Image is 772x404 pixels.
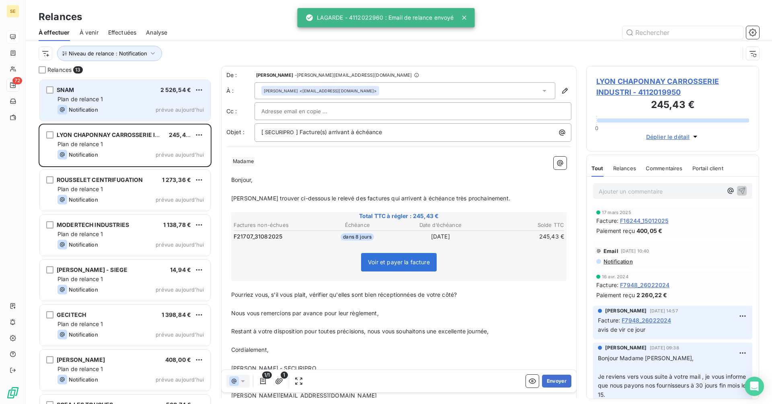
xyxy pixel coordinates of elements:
input: Rechercher [622,26,743,39]
span: Plan de relance 1 [57,141,103,147]
span: Analyse [146,29,167,37]
span: Plan de relance 1 [57,231,103,237]
span: ROUSSELET CENTRIFUGATION [57,176,143,183]
span: [PERSON_NAME] [605,307,647,314]
span: prévue aujourd’hui [156,241,204,248]
td: 245,43 € [482,232,565,241]
span: Nous vous remercions par avance pour leur règlement, [231,310,379,316]
div: LAGARDE - 4112022960 : Email de relance envoyé [306,10,454,25]
th: Factures non-échues [233,221,316,229]
span: À venir [80,29,99,37]
span: [DATE] 10:40 [621,249,649,253]
span: F7948_26022024 [620,281,669,289]
span: F7948_26022024 [622,316,671,324]
span: prévue aujourd’hui [156,196,204,203]
span: Effectuées [108,29,137,37]
span: prévue aujourd’hui [156,106,204,113]
span: LYON CHAPONNAY CARROSSERIE INDUSTRI [57,131,180,138]
span: Tout [591,165,604,171]
div: <[EMAIL_ADDRESS][DOMAIN_NAME]> [264,88,377,94]
span: Relances [47,66,72,74]
span: 0 [595,125,598,131]
span: [DATE] 14:57 [650,308,678,313]
span: Objet : [226,129,244,135]
span: Notification [69,151,98,158]
span: [DATE] 09:38 [650,345,679,350]
span: [PERSON_NAME] trouver ci-dessous le relevé des factures qui arrivent à échéance très prochainement. [231,195,510,202]
span: Total TTC à régler : 245,43 € [232,212,565,220]
span: MODERTECH INDUSTRIES [57,221,129,228]
span: Niveau de relance : Notification [69,50,147,57]
span: 2 526,54 € [160,86,191,93]
div: grid [39,79,211,404]
span: dans 8 jours [341,233,374,241]
td: [DATE] [399,232,482,241]
span: Voir et payer la facture [368,259,430,265]
button: Envoyer [542,375,571,388]
span: 13 [73,66,82,73]
span: 1 [281,371,288,379]
h3: Relances [39,10,82,24]
span: 1 138,78 € [163,221,191,228]
img: Logo LeanPay [6,386,19,399]
span: Paiement reçu [596,226,635,235]
span: Paiement reçu [596,291,635,299]
span: 1 398,84 € [162,311,191,318]
span: prévue aujourd’hui [156,331,204,338]
span: Facture : [596,216,618,225]
span: [PERSON_NAME][EMAIL_ADDRESS][DOMAIN_NAME] [231,392,377,399]
span: 245,43 € [169,131,195,138]
span: Bonjour, [231,176,253,183]
span: [PERSON_NAME] [264,88,298,94]
span: 16 avr. 2024 [602,274,628,279]
span: Notification [69,196,98,203]
span: F16244_15012025 [620,216,668,225]
span: Commentaires [646,165,683,171]
span: Facture : [596,281,618,289]
span: Bonjour Madame [PERSON_NAME], [598,355,694,361]
div: SE [6,5,19,18]
span: Restant à votre disposition pour toutes précisions, nous vous souhaitons une excellente journée, [231,328,489,335]
span: SECURIPRO [264,128,295,137]
span: Cordialement, [231,346,269,353]
span: ] Facture(s) arrivant à échéance [296,129,382,135]
span: LYON CHAPONNAY CARROSSERIE INDUSTRI - 4112019950 [596,76,749,98]
span: 1 273,36 € [162,176,191,183]
span: [PERSON_NAME] [605,344,647,351]
span: prévue aujourd’hui [156,376,204,383]
h3: 245,43 € [596,98,749,114]
label: À : [226,87,255,95]
span: Email [604,248,618,254]
input: Adresse email en copie ... [261,105,348,117]
span: Notification [603,258,633,265]
span: Plan de relance 1 [57,275,103,282]
span: Notification [69,331,98,338]
span: GECITECH [57,311,86,318]
th: Solde TTC [482,221,565,229]
span: [PERSON_NAME] - SIEGE [57,266,127,273]
span: avis de vir ce jour [598,326,645,333]
span: Je reviens vers vous suite à votre mail , je vous informe que nous payons nos fournisseurs à 30 j... [598,373,748,398]
span: prévue aujourd’hui [156,151,204,158]
span: prévue aujourd’hui [156,286,204,293]
th: Échéance [316,221,399,229]
span: Notification [69,241,98,248]
span: Notification [69,286,98,293]
span: Notification [69,376,98,383]
span: SNAM [57,86,74,93]
span: [PERSON_NAME] [57,356,105,363]
span: 408,00 € [165,356,191,363]
span: Plan de relance 1 [57,365,103,372]
span: Plan de relance 1 [57,96,103,102]
span: Facture : [598,316,620,324]
span: Pourriez vous, s'il vous plait, vérifier qu'elles sont bien réceptionnées de votre côté? [231,291,457,298]
span: Notification [69,106,98,113]
span: 1/1 [262,371,272,379]
span: [PERSON_NAME] [256,73,293,78]
label: Cc : [226,107,255,115]
button: Déplier le détail [644,132,702,141]
button: Niveau de relance : Notification [57,46,162,61]
span: [PERSON_NAME] - SECURIPRO [231,365,316,371]
span: 400,05 € [636,226,662,235]
span: Portail client [692,165,723,171]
